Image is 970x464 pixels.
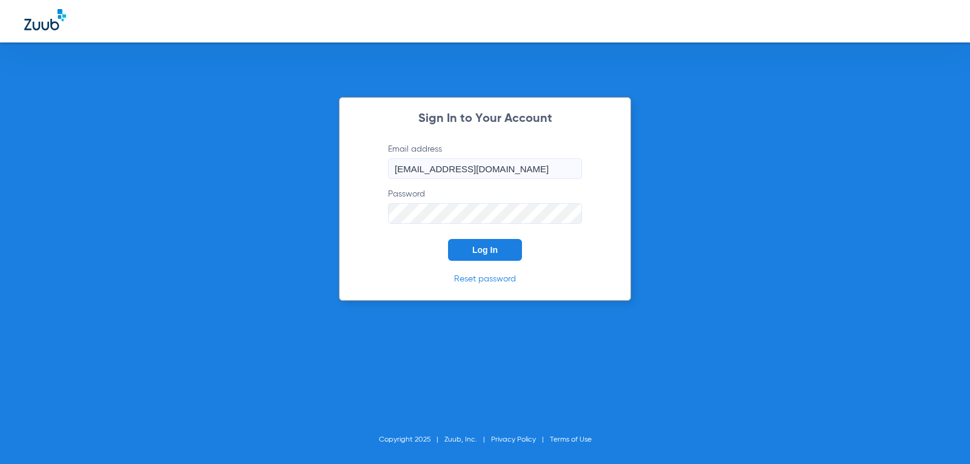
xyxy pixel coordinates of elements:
span: Log In [472,245,498,255]
input: Email address [388,158,582,179]
a: Terms of Use [550,436,592,443]
button: Log In [448,239,522,261]
label: Email address [388,143,582,179]
li: Zuub, Inc. [444,434,491,446]
li: Copyright 2025 [379,434,444,446]
a: Privacy Policy [491,436,536,443]
label: Password [388,188,582,224]
img: Zuub Logo [24,9,66,30]
h2: Sign In to Your Account [370,113,600,125]
a: Reset password [454,275,516,283]
input: Password [388,203,582,224]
